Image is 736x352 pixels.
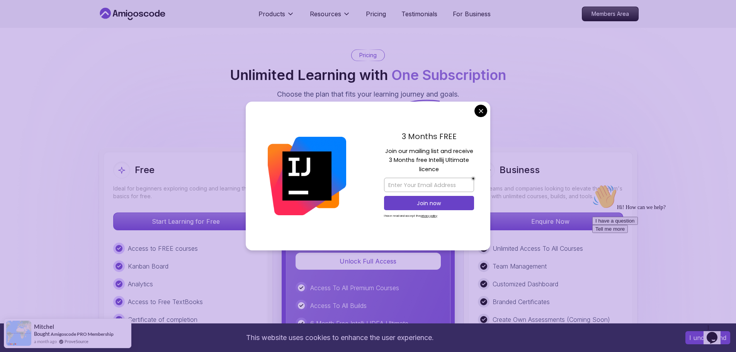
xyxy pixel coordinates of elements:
a: Members Area [582,7,639,21]
button: Enquire Now [478,213,623,230]
span: Hi! How can we help? [3,23,76,29]
p: Choose the plan that fits your learning journey and goals. [277,89,459,100]
h2: Unlimited Learning with [230,67,506,83]
button: Products [258,9,294,25]
p: Customized Dashboard [493,279,558,289]
a: Pricing [366,9,386,19]
p: Analytics [128,279,153,289]
p: Products [258,9,285,19]
div: This website uses cookies to enhance the user experience. [6,329,674,346]
button: Accept cookies [685,331,730,344]
span: a month ago [34,338,57,345]
p: Pricing [359,51,377,59]
p: Start Learning for Free [114,213,258,230]
span: Mitchel [34,323,54,330]
a: Start Learning for Free [113,218,258,225]
p: Ideal for beginners exploring coding and learning the basics for free. [113,185,258,200]
p: Members Area [582,7,638,21]
p: Kanban Board [128,262,168,271]
p: Unlock Full Access [305,257,432,266]
p: Certificate of completion [128,315,197,324]
button: Start Learning for Free [113,213,258,230]
span: Bought [34,331,50,337]
a: Unlock Full Access [296,257,441,265]
a: ProveSource [65,338,88,345]
p: Resources [310,9,341,19]
button: I have a question [3,36,49,44]
p: Team Management [493,262,547,271]
p: Branded Certificates [493,297,550,306]
p: Unlimited Access To All Courses [493,244,583,253]
p: For teams and companies looking to elevate their team's skills with unlimited courses, builds, an... [478,185,623,200]
a: For Business [453,9,491,19]
img: provesource social proof notification image [6,321,31,346]
p: Access To All Premium Courses [310,283,399,292]
button: Resources [310,9,350,25]
a: Testimonials [401,9,437,19]
p: Create Own Assessments (Coming Soon) [493,315,610,324]
button: Tell me more [3,44,39,52]
img: :wave: [3,3,28,28]
p: 6 Month Free IntelliJ IDEA Ultimate [310,319,408,328]
p: Access to Free TextBooks [128,297,203,306]
p: Access to FREE courses [128,244,198,253]
span: One Subscription [391,66,506,83]
button: Unlock Full Access [296,253,441,270]
iframe: chat widget [704,321,728,344]
div: 👋Hi! How can we help?I have a questionTell me more [3,3,142,52]
h2: Business [500,164,540,176]
a: Enquire Now [478,218,623,225]
h2: Free [135,164,155,176]
iframe: chat widget [589,181,728,317]
p: Access To All Builds [310,301,367,310]
a: Amigoscode PRO Membership [51,331,114,337]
